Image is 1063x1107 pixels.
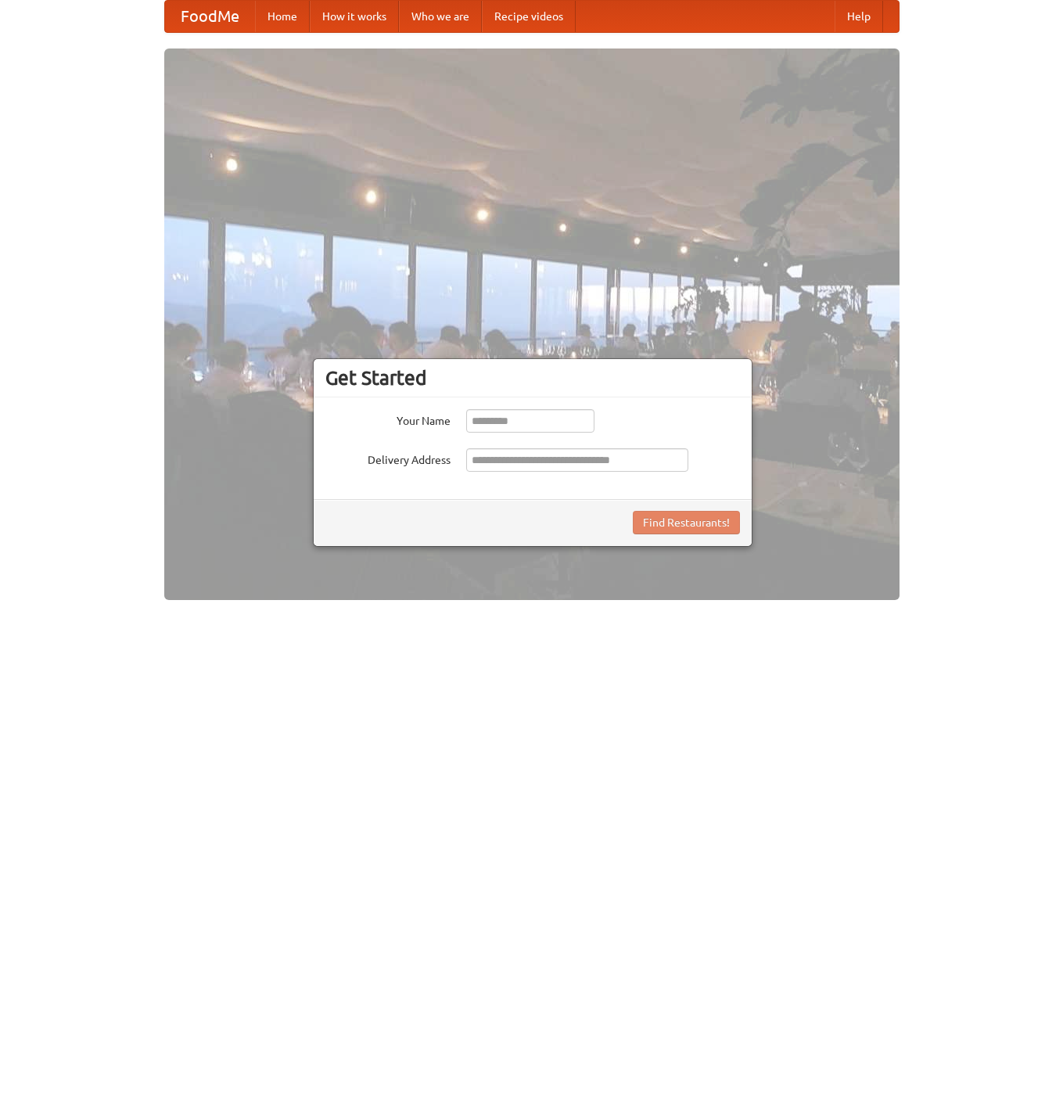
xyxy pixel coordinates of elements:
[310,1,399,32] a: How it works
[482,1,576,32] a: Recipe videos
[835,1,883,32] a: Help
[325,448,451,468] label: Delivery Address
[255,1,310,32] a: Home
[633,511,740,534] button: Find Restaurants!
[165,1,255,32] a: FoodMe
[325,366,740,390] h3: Get Started
[399,1,482,32] a: Who we are
[325,409,451,429] label: Your Name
